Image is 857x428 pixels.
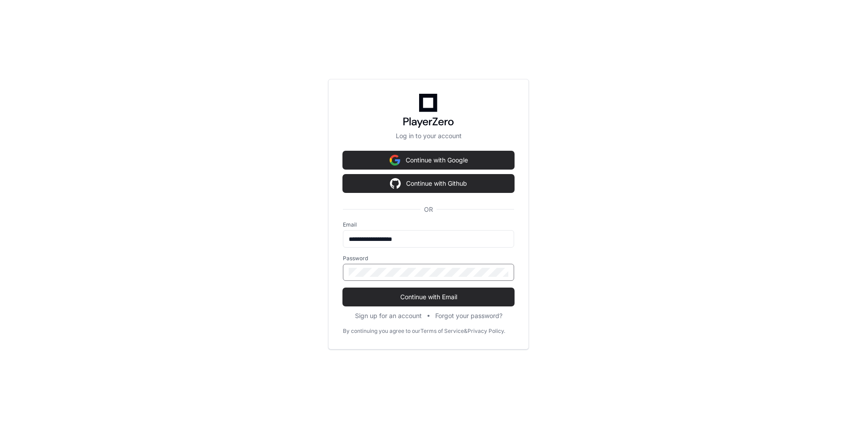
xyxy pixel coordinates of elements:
[464,328,467,335] div: &
[343,221,514,228] label: Email
[355,311,422,320] button: Sign up for an account
[343,175,514,192] button: Continue with Github
[343,131,514,140] p: Log in to your account
[343,255,514,262] label: Password
[420,328,464,335] a: Terms of Service
[343,293,514,301] span: Continue with Email
[435,311,502,320] button: Forgot your password?
[420,205,437,214] span: OR
[467,328,505,335] a: Privacy Policy.
[343,288,514,306] button: Continue with Email
[343,151,514,169] button: Continue with Google
[343,328,420,335] div: By continuing you agree to our
[390,175,401,192] img: Sign in with google
[390,151,400,169] img: Sign in with google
